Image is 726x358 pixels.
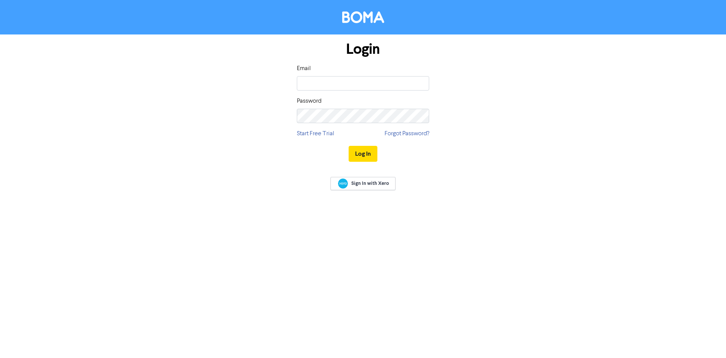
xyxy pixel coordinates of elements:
[297,129,334,138] a: Start Free Trial
[297,41,429,58] h1: Login
[297,97,321,106] label: Password
[385,129,429,138] a: Forgot Password?
[342,11,384,23] img: BOMA Logo
[688,322,726,358] iframe: Chat Widget
[349,146,377,162] button: Log In
[297,64,311,73] label: Email
[330,177,396,190] a: Sign In with Xero
[338,178,348,189] img: Xero logo
[351,180,389,187] span: Sign In with Xero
